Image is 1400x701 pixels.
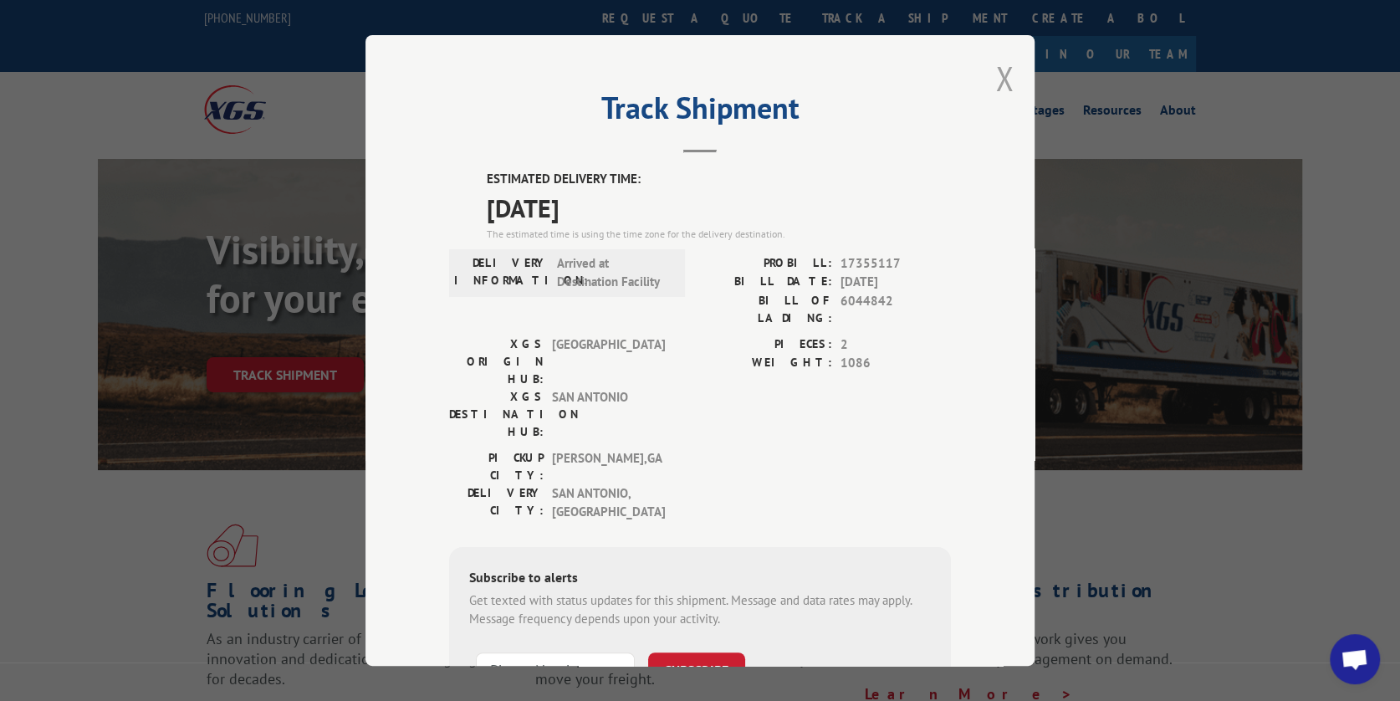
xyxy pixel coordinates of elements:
[557,253,670,291] span: Arrived at Destination Facility
[449,96,951,128] h2: Track Shipment
[552,484,665,521] span: SAN ANTONIO , [GEOGRAPHIC_DATA]
[648,652,745,687] button: SUBSCRIBE
[476,652,635,687] input: Phone Number
[700,354,832,373] label: WEIGHT:
[487,188,951,226] span: [DATE]
[449,448,544,484] label: PICKUP CITY:
[700,273,832,292] label: BILL DATE:
[841,354,951,373] span: 1086
[700,335,832,354] label: PIECES:
[995,56,1014,100] button: Close modal
[469,591,931,628] div: Get texted with status updates for this shipment. Message and data rates may apply. Message frequ...
[454,253,549,291] label: DELIVERY INFORMATION:
[700,291,832,326] label: BILL OF LADING:
[552,448,665,484] span: [PERSON_NAME] , GA
[552,387,665,440] span: SAN ANTONIO
[841,291,951,326] span: 6044842
[487,170,951,189] label: ESTIMATED DELIVERY TIME:
[449,335,544,387] label: XGS ORIGIN HUB:
[449,484,544,521] label: DELIVERY CITY:
[1330,634,1380,684] div: Open chat
[841,273,951,292] span: [DATE]
[700,253,832,273] label: PROBILL:
[449,387,544,440] label: XGS DESTINATION HUB:
[841,335,951,354] span: 2
[469,566,931,591] div: Subscribe to alerts
[552,335,665,387] span: [GEOGRAPHIC_DATA]
[841,253,951,273] span: 17355117
[487,226,951,241] div: The estimated time is using the time zone for the delivery destination.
